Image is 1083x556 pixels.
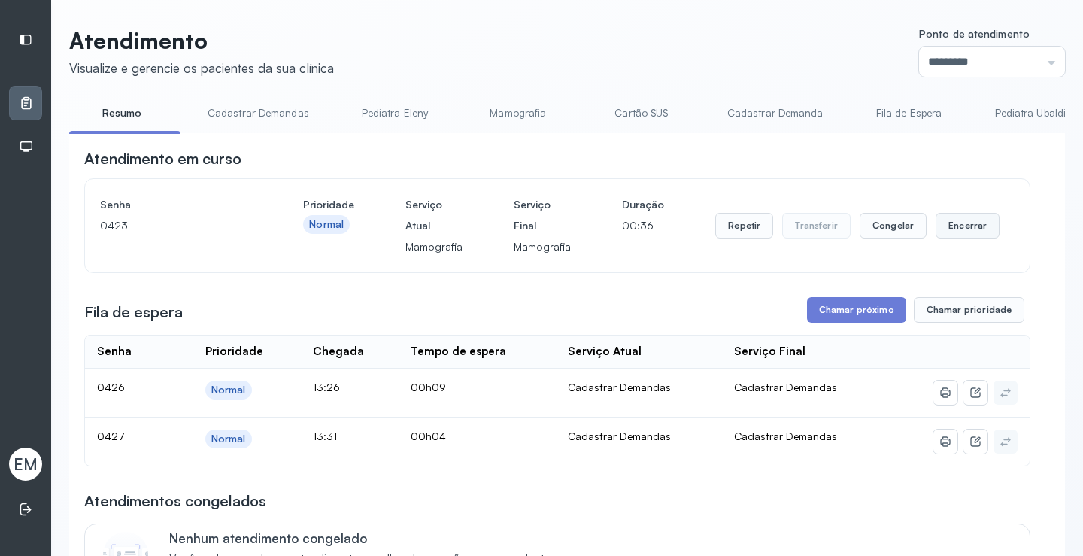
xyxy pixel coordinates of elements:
[914,297,1025,323] button: Chamar prioridade
[313,381,340,393] span: 13:26
[782,213,851,239] button: Transferir
[919,27,1030,40] span: Ponto de atendimento
[169,530,567,546] p: Nenhum atendimento congelado
[100,194,252,215] h4: Senha
[514,236,571,257] p: Mamografia
[313,430,337,442] span: 13:31
[734,345,805,359] div: Serviço Final
[568,381,710,394] div: Cadastrar Demandas
[622,215,664,236] p: 00:36
[589,101,694,126] a: Cartão SUS
[807,297,906,323] button: Chamar próximo
[84,302,183,323] h3: Fila de espera
[97,345,132,359] div: Senha
[205,345,263,359] div: Prioridade
[568,430,710,443] div: Cadastrar Demandas
[193,101,324,126] a: Cadastrar Demandas
[622,194,664,215] h4: Duração
[734,381,837,393] span: Cadastrar Demandas
[514,194,571,236] h4: Serviço Final
[84,491,266,512] h3: Atendimentos congelados
[857,101,962,126] a: Fila de Espera
[97,381,125,393] span: 0426
[860,213,927,239] button: Congelar
[411,345,506,359] div: Tempo de espera
[69,101,174,126] a: Resumo
[712,101,839,126] a: Cadastrar Demanda
[97,430,125,442] span: 0427
[405,194,463,236] h4: Serviço Atual
[405,236,463,257] p: Mamografia
[211,433,246,445] div: Normal
[69,60,334,76] div: Visualize e gerencie os pacientes da sua clínica
[411,381,446,393] span: 00h09
[69,27,334,54] p: Atendimento
[342,101,447,126] a: Pediatra Eleny
[466,101,571,126] a: Mamografia
[211,384,246,396] div: Normal
[734,430,837,442] span: Cadastrar Demandas
[411,430,446,442] span: 00h04
[14,454,38,474] span: EM
[303,194,354,215] h4: Prioridade
[936,213,1000,239] button: Encerrar
[309,218,344,231] div: Normal
[84,148,241,169] h3: Atendimento em curso
[313,345,364,359] div: Chegada
[100,215,252,236] p: 0423
[568,345,642,359] div: Serviço Atual
[715,213,773,239] button: Repetir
